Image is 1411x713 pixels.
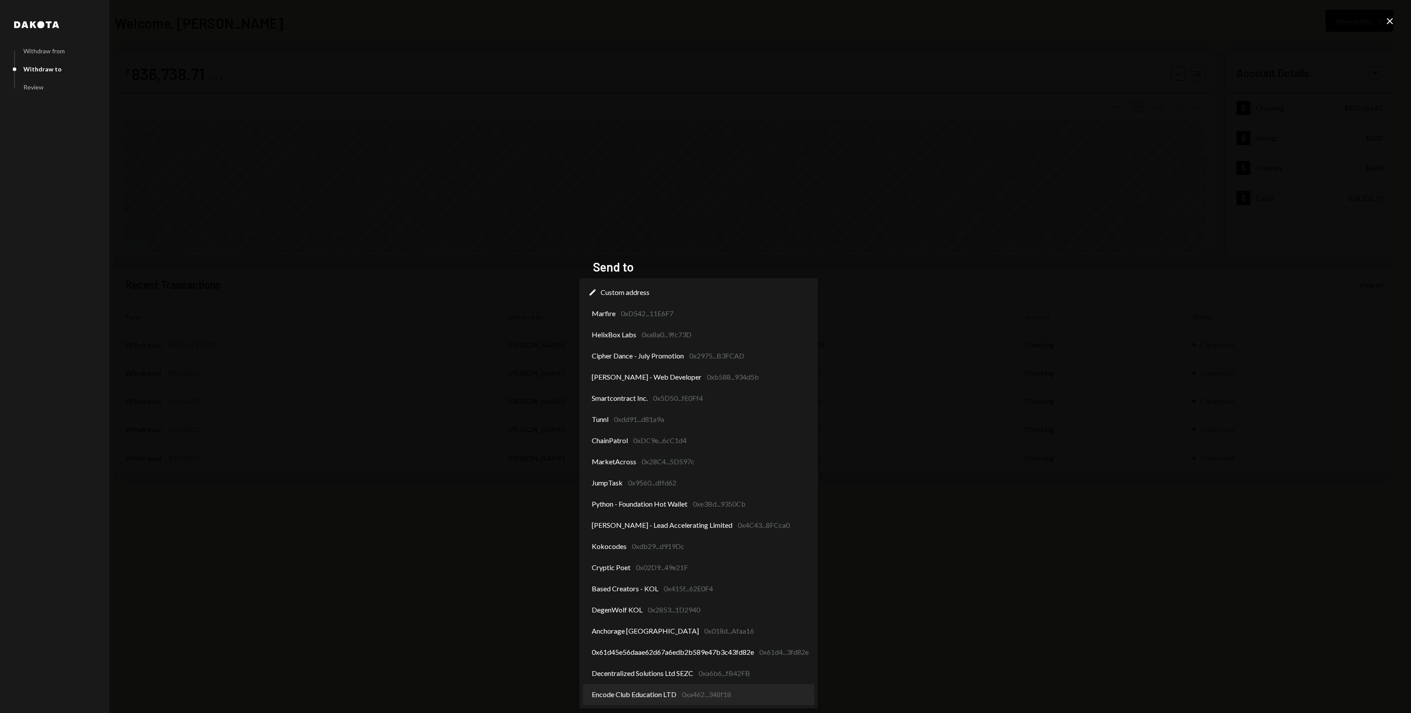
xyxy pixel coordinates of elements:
[759,647,809,657] div: 0x61d4...3fd82e
[636,562,688,573] div: 0x02D9...49e21F
[707,372,759,382] div: 0xb588...934d5b
[664,583,713,594] div: 0x415f...62E0F4
[621,308,673,319] div: 0xD542...11E6F7
[592,626,699,636] span: Anchorage [GEOGRAPHIC_DATA]
[689,351,744,361] div: 0x2975...B3FCAD
[592,583,658,594] span: Based Creators - KOL
[601,287,650,298] span: Custom address
[592,372,702,382] span: [PERSON_NAME] - Web Developer
[592,520,732,530] span: [PERSON_NAME] - Lead Accelerating Limited
[592,456,636,467] span: MarketAcross
[592,414,608,425] span: Tunnl
[592,605,642,615] span: DegenWolf KOL
[23,65,62,73] div: Withdraw to
[642,329,691,340] div: 0xa8a0...9fc73D
[593,258,818,276] h2: Send to
[642,456,694,467] div: 0x28C4...5D597c
[628,478,676,488] div: 0x9560...dffd62
[738,520,790,530] div: 0x4C43...8FCca0
[592,562,631,573] span: Cryptic Poet
[592,351,684,361] span: Cipher Dance - July Promotion
[648,605,700,615] div: 0x2853...1D2940
[592,647,754,657] span: 0x61d45e56daae62d67a6edb2b589e47b3c43fd82e
[592,478,623,488] span: JumpTask
[614,414,664,425] div: 0xdd91...d81a9a
[592,689,676,700] span: Encode Club Education LTD
[592,541,627,552] span: Kokocodes
[592,308,616,319] span: Marfire
[592,668,693,679] span: Decentralized Solutions Ltd SEZC
[592,435,628,446] span: ChainPatrol
[592,329,636,340] span: HelixBox Labs
[682,689,731,700] div: 0xa462...348f18
[633,435,687,446] div: 0xDC9e...6cC1d4
[23,83,44,91] div: Review
[632,541,684,552] div: 0xdb29...d919Dc
[693,499,746,509] div: 0xe3Bd...9350Cb
[592,393,648,403] span: Smartcontract Inc.
[704,626,754,636] div: 0x018d...Afaa16
[653,393,703,403] div: 0x5D50...fE0Ff4
[592,499,687,509] span: Python - Foundation Hot Wallet
[698,668,750,679] div: 0xa6b6...fB42FB
[23,47,65,55] div: Withdraw from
